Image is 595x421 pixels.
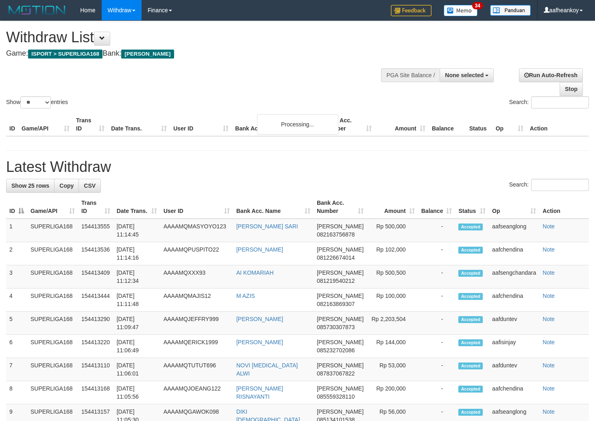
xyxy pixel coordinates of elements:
a: [PERSON_NAME] [236,246,283,253]
span: Copy 082163869307 to clipboard [317,301,355,307]
td: aafsengchandara [489,265,539,289]
span: Accepted [458,270,483,277]
td: Rp 144,000 [367,335,418,358]
a: NOVI [MEDICAL_DATA] ALWI [236,362,298,377]
td: aafisinjay [489,335,539,358]
span: Accepted [458,316,483,323]
td: [DATE] 11:06:49 [113,335,160,358]
a: Note [543,223,555,230]
td: [DATE] 11:12:34 [113,265,160,289]
a: Note [543,293,555,299]
h1: Withdraw List [6,29,388,46]
td: 4 [6,289,27,312]
th: Op: activate to sort column ascending [489,195,539,219]
span: [PERSON_NAME] [317,385,364,392]
th: Bank Acc. Name [232,113,321,136]
a: AI KOMARIAH [236,269,274,276]
td: aafchendina [489,381,539,404]
span: [PERSON_NAME] [317,408,364,415]
td: Rp 500,500 [367,265,418,289]
td: Rp 102,000 [367,242,418,265]
span: [PERSON_NAME] [317,269,364,276]
td: 6 [6,335,27,358]
th: Date Trans.: activate to sort column ascending [113,195,160,219]
td: AAAAMQJOEANG122 [160,381,233,404]
a: Note [543,385,555,392]
span: Copy 085559328110 to clipboard [317,393,355,400]
td: SUPERLIGA168 [27,381,78,404]
td: SUPERLIGA168 [27,358,78,381]
td: Rp 2,203,504 [367,312,418,335]
select: Showentries [20,96,51,109]
span: [PERSON_NAME] [317,223,364,230]
td: Rp 53,000 [367,358,418,381]
span: [PERSON_NAME] [317,339,364,345]
th: Bank Acc. Number [321,113,375,136]
span: Copy 085730307873 to clipboard [317,324,355,330]
td: SUPERLIGA168 [27,242,78,265]
td: - [418,265,456,289]
span: Copy 085232702086 to clipboard [317,347,355,354]
th: User ID: activate to sort column ascending [160,195,233,219]
td: AAAAMQPUSPITO22 [160,242,233,265]
span: Accepted [458,362,483,369]
span: Copy 081219540212 to clipboard [317,278,355,284]
h1: Latest Withdraw [6,159,589,175]
td: 154413290 [78,312,113,335]
th: Trans ID: activate to sort column ascending [78,195,113,219]
span: Accepted [458,224,483,230]
th: Amount [375,113,429,136]
th: Bank Acc. Number: activate to sort column ascending [314,195,367,219]
td: SUPERLIGA168 [27,265,78,289]
td: SUPERLIGA168 [27,219,78,242]
a: [PERSON_NAME] [236,339,283,345]
th: Balance [429,113,466,136]
td: [DATE] 11:14:45 [113,219,160,242]
label: Search: [509,179,589,191]
a: Stop [560,82,583,96]
th: ID [6,113,18,136]
a: Show 25 rows [6,179,54,193]
th: Balance: activate to sort column ascending [418,195,456,219]
a: Note [543,339,555,345]
td: aafduntev [489,312,539,335]
td: - [418,381,456,404]
span: 34 [472,2,483,9]
a: Note [543,246,555,253]
th: ID: activate to sort column descending [6,195,27,219]
span: Accepted [458,386,483,393]
td: 154413409 [78,265,113,289]
td: AAAAMQXXX93 [160,265,233,289]
th: Bank Acc. Name: activate to sort column ascending [233,195,314,219]
td: [DATE] 11:11:48 [113,289,160,312]
td: Rp 200,000 [367,381,418,404]
span: [PERSON_NAME] [317,362,364,369]
span: Copy 081226674014 to clipboard [317,254,355,261]
span: [PERSON_NAME] [317,293,364,299]
span: Accepted [458,339,483,346]
th: Status [466,113,493,136]
span: ISPORT > SUPERLIGA168 [28,50,102,59]
td: - [418,289,456,312]
span: Copy 087837067822 to clipboard [317,370,355,377]
td: [DATE] 11:05:56 [113,381,160,404]
a: Note [543,316,555,322]
a: Note [543,408,555,415]
td: SUPERLIGA168 [27,312,78,335]
td: 154413220 [78,335,113,358]
td: SUPERLIGA168 [27,335,78,358]
td: 7 [6,358,27,381]
a: [PERSON_NAME] RISNAYANTI [236,385,283,400]
td: AAAAMQERICK1999 [160,335,233,358]
th: Amount: activate to sort column ascending [367,195,418,219]
th: Action [539,195,589,219]
span: None selected [445,72,484,78]
span: [PERSON_NAME] [317,316,364,322]
td: Rp 100,000 [367,289,418,312]
h4: Game: Bank: [6,50,388,58]
img: Feedback.jpg [391,5,432,16]
td: Rp 500,000 [367,219,418,242]
td: 2 [6,242,27,265]
td: 154413555 [78,219,113,242]
th: Date Trans. [108,113,170,136]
